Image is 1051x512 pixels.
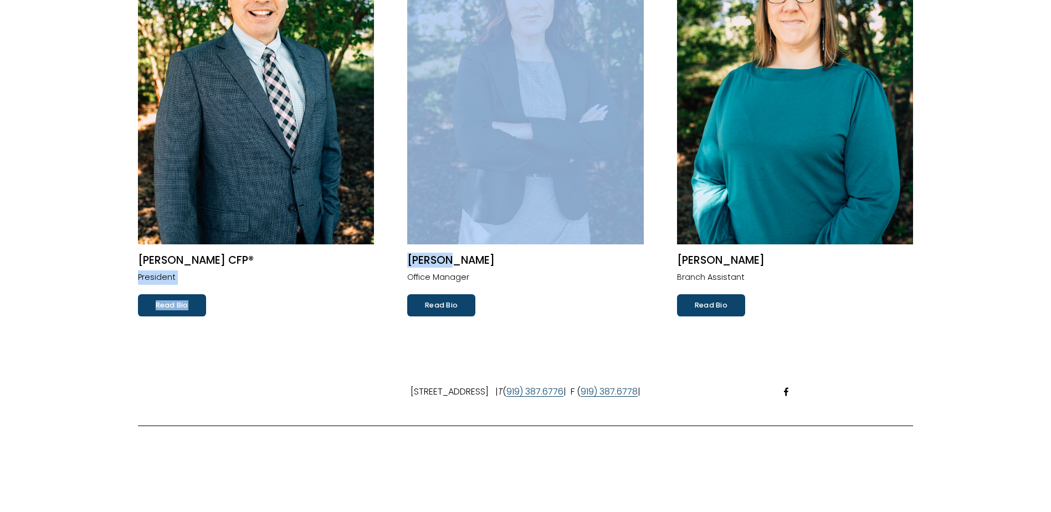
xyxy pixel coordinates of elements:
a: Read Bio [677,294,745,316]
p: President [138,270,375,285]
h2: [PERSON_NAME] [677,254,914,268]
p: Branch Assistant [677,270,914,285]
p: Office Manager [407,270,644,285]
em: T [498,385,503,398]
h2: [PERSON_NAME] [407,254,644,268]
a: Facebook [782,387,791,396]
p: [STREET_ADDRESS] | ( | F ( | [138,384,914,400]
a: Read Bio [407,294,475,316]
h2: [PERSON_NAME] CFP® [138,254,375,268]
a: 919) 387.6776 [506,384,563,400]
a: 919) 387.6778 [581,384,638,400]
a: Read Bio [138,294,206,316]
